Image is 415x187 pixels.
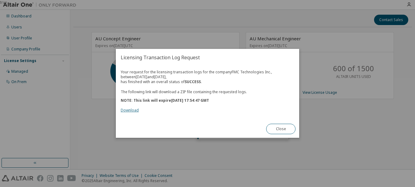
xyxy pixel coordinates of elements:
div: Your request for the licensing transaction logs for the company FMC Technologies Inc. , between [... [121,70,294,113]
h2: Licensing Transaction Log Request [116,49,299,66]
b: SUCCESS [185,79,201,84]
button: Close [266,124,296,134]
p: The following link will download a ZIP file containing the requested logs. [121,89,294,94]
b: NOTE: This link will expire [DATE] 17:54:47 GMT [121,98,209,103]
a: Download [121,108,139,113]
